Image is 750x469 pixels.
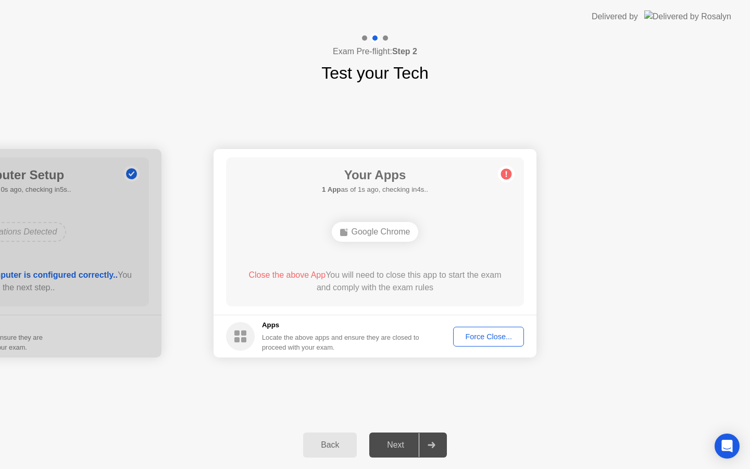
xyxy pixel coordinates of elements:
[306,440,354,450] div: Back
[369,433,447,458] button: Next
[241,269,509,294] div: You will need to close this app to start the exam and comply with the exam rules
[322,184,428,195] h5: as of 1s ago, checking in4s..
[332,222,419,242] div: Google Chrome
[457,332,520,341] div: Force Close...
[372,440,419,450] div: Next
[592,10,638,23] div: Delivered by
[322,186,341,193] b: 1 App
[333,45,417,58] h4: Exam Pre-flight:
[322,166,428,184] h1: Your Apps
[392,47,417,56] b: Step 2
[303,433,357,458] button: Back
[715,434,740,459] div: Open Intercom Messenger
[262,320,420,330] h5: Apps
[644,10,731,22] img: Delivered by Rosalyn
[453,327,524,347] button: Force Close...
[262,332,420,352] div: Locate the above apps and ensure they are closed to proceed with your exam.
[248,270,326,279] span: Close the above App
[321,60,429,85] h1: Test your Tech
